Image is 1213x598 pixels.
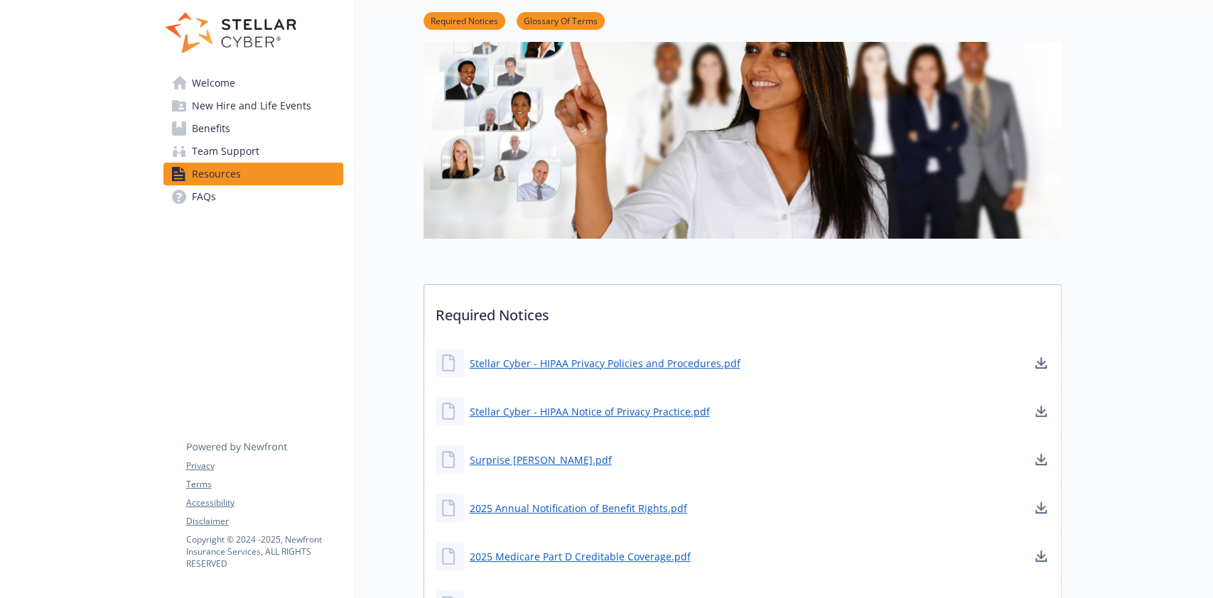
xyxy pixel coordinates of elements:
[470,356,740,371] a: Stellar Cyber - HIPAA Privacy Policies and Procedures.pdf
[1033,451,1050,468] a: download document
[424,285,1061,337] p: Required Notices
[192,72,235,94] span: Welcome
[163,163,343,185] a: Resources
[192,163,241,185] span: Resources
[1033,548,1050,565] a: download document
[424,13,505,27] a: Required Notices
[163,140,343,163] a: Team Support
[186,515,343,528] a: Disclaimer
[517,13,605,27] a: Glossary Of Terms
[1033,499,1050,516] a: download document
[192,117,230,140] span: Benefits
[163,72,343,94] a: Welcome
[470,404,710,419] a: Stellar Cyber - HIPAA Notice of Privacy Practice.pdf
[186,496,343,509] a: Accessibility
[163,117,343,140] a: Benefits
[470,501,687,516] a: 2025 Annual Notification of Benefit Rights.pdf
[470,549,691,564] a: 2025 Medicare Part D Creditable Coverage.pdf
[1033,403,1050,420] a: download document
[192,94,311,117] span: New Hire and Life Events
[1033,354,1050,371] a: download document
[192,140,259,163] span: Team Support
[470,452,612,467] a: Surprise [PERSON_NAME].pdf
[163,94,343,117] a: New Hire and Life Events
[186,460,343,472] a: Privacy
[186,478,343,491] a: Terms
[192,185,216,208] span: FAQs
[163,185,343,208] a: FAQs
[186,533,343,570] p: Copyright © 2024 - 2025 , Newfront Insurance Services, ALL RIGHTS RESERVED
